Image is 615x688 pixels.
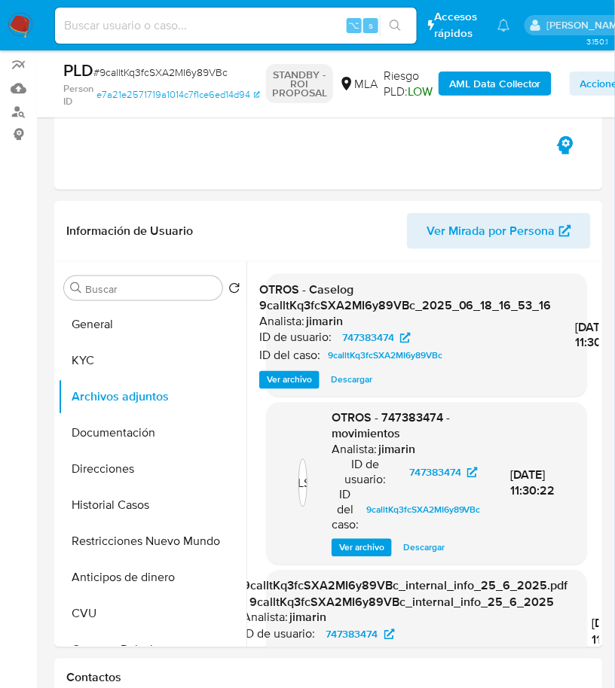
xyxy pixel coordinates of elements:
a: 747383474 [333,329,420,347]
button: Descargar [323,371,380,389]
button: Volver al orden por defecto [228,282,240,299]
span: 9calltKq3fcSXA2MI6y89VBc [312,644,427,662]
p: .XLSX [288,476,319,492]
h6: jimarin [290,610,327,626]
b: PLD [63,58,93,82]
a: 747383474 [400,464,487,482]
p: ID de usuario: [332,458,399,488]
span: s [369,18,373,32]
p: Analista: [259,314,304,329]
p: ID del caso: [243,645,304,660]
p: ID de usuario: [259,330,332,346]
a: 9calltKq3fcSXA2MI6y89VBc [322,347,448,365]
button: Anticipos de dinero [58,559,246,595]
a: 9calltKq3fcSXA2MI6y89VBc [360,501,487,519]
b: Person ID [63,82,93,108]
span: 9calltKq3fcSXA2MI6y89VBc_internal_info_25_6_2025.pdf - 9calltKq3fcSXA2MI6y89VBc_internal_info_25_... [243,577,568,611]
button: Restricciones Nuevo Mundo [58,523,246,559]
p: STANDBY - ROI PROPOSAL [266,64,333,103]
h6: jimarin [306,314,343,329]
span: 747383474 [342,329,394,347]
a: 747383474 [317,626,404,644]
div: MLA [339,76,378,93]
span: 747383474 [409,464,461,482]
button: Cruces y Relaciones [58,632,246,668]
h6: jimarin [378,443,415,458]
p: ID del caso: [332,488,359,533]
span: ⌥ [348,18,360,32]
span: 747383474 [326,626,378,644]
span: [DATE] 11:30:22 [511,467,555,501]
span: Ver archivo [267,373,312,388]
input: Buscar [85,282,216,296]
a: Notificaciones [497,19,510,32]
span: OTROS - Caselog 9calltKq3fcSXA2MI6y89VBc_2025_06_18_16_53_16 [259,281,552,315]
button: CVU [58,595,246,632]
b: AML Data Collector [449,72,541,96]
button: Buscar [70,282,82,294]
button: Descargar [396,539,452,557]
a: e7a21e2571719a1014c7f1ce6ed14d94 [96,82,260,108]
span: OTROS - 747383474 - movimientos [332,409,450,443]
button: Direcciones [58,451,246,487]
span: 9calltKq3fcSXA2MI6y89VBc [328,347,442,365]
span: Accesos rápidos [435,9,483,41]
button: Documentación [58,415,246,451]
span: 9calltKq3fcSXA2MI6y89VBc [366,501,481,519]
button: search-icon [380,15,411,36]
span: Riesgo PLD: [384,68,433,100]
p: ID del caso: [259,349,320,364]
button: KYC [58,342,246,379]
h1: Información de Usuario [66,224,193,239]
a: 9calltKq3fcSXA2MI6y89VBc [306,644,433,662]
p: Analista: [243,610,289,626]
span: Descargar [331,373,372,388]
button: AML Data Collector [439,72,552,96]
button: Historial Casos [58,487,246,523]
button: Ver archivo [259,371,320,389]
p: Analista: [332,443,377,458]
button: Ver archivo [332,539,392,557]
p: ID de usuario: [243,627,316,642]
span: Descargar [403,540,445,556]
button: General [58,306,246,342]
button: Archivos adjuntos [58,379,246,415]
span: Ver Mirada por Persona [427,213,555,249]
span: # 9calltKq3fcSXA2MI6y89VBc [93,65,228,80]
span: 3.150.1 [586,35,607,47]
button: Ver Mirada por Persona [407,213,591,249]
span: LOW [408,83,433,100]
input: Buscar usuario o caso... [55,16,417,35]
h1: Contactos [66,671,591,686]
span: Ver archivo [339,540,384,556]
